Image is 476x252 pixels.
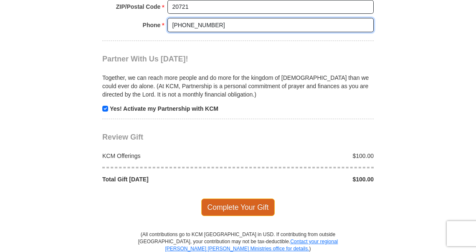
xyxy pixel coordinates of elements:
[116,1,161,13] strong: ZIP/Postal Code
[201,199,275,216] span: Complete Your Gift
[238,175,378,183] div: $100.00
[238,152,378,160] div: $100.00
[98,152,238,160] div: KCM Offerings
[110,105,218,112] strong: Yes! Activate my Partnership with KCM
[102,133,143,141] span: Review Gift
[143,19,161,31] strong: Phone
[98,175,238,183] div: Total Gift [DATE]
[102,74,374,99] p: Together, we can reach more people and do more for the kingdom of [DEMOGRAPHIC_DATA] than we coul...
[102,55,188,63] span: Partner With Us [DATE]!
